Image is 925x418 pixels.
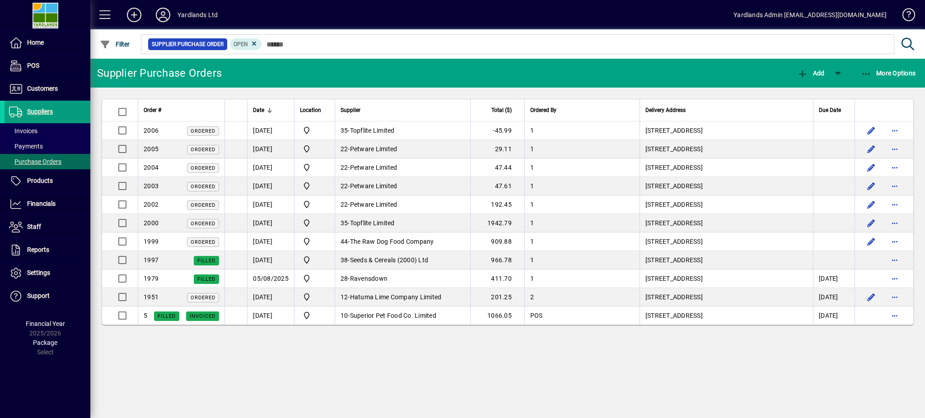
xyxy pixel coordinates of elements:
a: Settings [5,262,90,284]
button: More options [888,197,902,212]
span: 1 [530,256,534,264]
span: 22 [341,164,348,171]
span: The Raw Dog Food Company [350,238,434,245]
span: 5 [144,312,147,319]
span: Hatuma Lime Company Limited [350,293,442,301]
div: Supplier [341,105,465,115]
td: 05/08/2025 [247,269,294,288]
td: - [335,140,470,158]
span: Open [234,41,248,47]
span: 1 [530,201,534,208]
td: 1942.79 [470,214,524,232]
span: 1979 [144,275,159,282]
span: POS [27,62,39,69]
td: 192.45 [470,195,524,214]
button: Edit [864,160,878,175]
span: Supplier Purchase Order [152,40,224,49]
a: Home [5,32,90,54]
td: 47.44 [470,158,524,177]
span: Topflite Limited [350,219,395,227]
a: Purchase Orders [5,154,90,169]
span: Ordered [191,128,215,134]
button: Edit [864,123,878,138]
td: 966.78 [470,251,524,269]
span: Yardlands Limited [300,255,329,265]
span: Filled [197,276,215,282]
button: More options [888,179,902,193]
td: - [335,232,470,251]
span: Products [27,177,53,184]
button: Add [795,65,827,81]
span: 1999 [144,238,159,245]
td: 201.25 [470,288,524,307]
span: Add [797,70,824,77]
td: [STREET_ADDRESS] [640,121,813,140]
button: Edit [864,234,878,249]
span: 2000 [144,219,159,227]
span: 22 [341,145,348,153]
div: Yardlands Ltd [178,8,218,22]
span: Financial Year [26,320,65,327]
div: Order # [144,105,219,115]
td: [DATE] [247,251,294,269]
td: [STREET_ADDRESS] [640,140,813,158]
button: More options [888,253,902,267]
button: Edit [864,197,878,212]
td: 909.88 [470,232,524,251]
span: 38 [341,256,348,264]
span: Seeds & Cereals (2000) Ltd [350,256,429,264]
span: Delivery Address [645,105,686,115]
a: Products [5,170,90,192]
span: 2005 [144,145,159,153]
span: More Options [861,70,916,77]
span: Yardlands Limited [300,125,329,136]
span: 35 [341,127,348,134]
span: Petware Limited [350,182,397,190]
span: 1 [530,238,534,245]
a: Knowledge Base [896,2,914,31]
a: POS [5,55,90,77]
button: Add [120,7,149,23]
div: Ordered By [530,105,634,115]
span: Staff [27,223,41,230]
td: [DATE] [813,288,855,307]
td: [STREET_ADDRESS] [640,269,813,288]
span: Yardlands Limited [300,273,329,284]
span: Home [27,39,44,46]
button: More options [888,290,902,304]
button: Edit [864,216,878,230]
td: - [335,195,470,214]
span: Ordered [191,295,215,301]
button: More options [888,160,902,175]
span: Financials [27,200,56,207]
span: Ordered [191,165,215,171]
td: - [335,177,470,195]
td: [DATE] [247,195,294,214]
span: Ravensdown [350,275,388,282]
button: Filter [98,36,132,52]
span: 2006 [144,127,159,134]
td: [STREET_ADDRESS] [640,288,813,307]
span: 2002 [144,201,159,208]
span: Invoiced [190,313,215,319]
a: Staff [5,216,90,238]
span: 10 [341,312,348,319]
span: 1 [530,127,534,134]
span: 1 [530,182,534,190]
td: - [335,288,470,307]
span: 2003 [144,182,159,190]
td: [STREET_ADDRESS] [640,158,813,177]
span: Order # [144,105,161,115]
span: Filled [197,258,215,264]
span: Yardlands Limited [300,292,329,302]
td: [DATE] [247,307,294,325]
span: Date [253,105,264,115]
span: POS [530,312,543,319]
span: Reports [27,246,49,253]
button: More options [888,234,902,249]
span: Payments [9,143,43,150]
td: - [335,158,470,177]
span: Superior Pet Food Co. Limited [350,312,436,319]
span: Supplier [341,105,360,115]
td: - [335,307,470,325]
